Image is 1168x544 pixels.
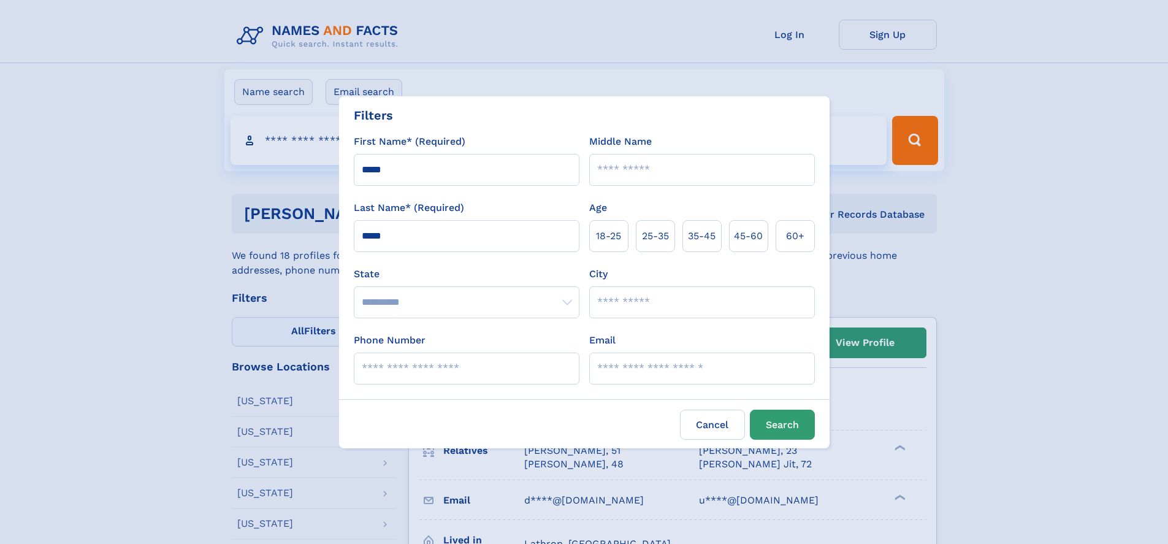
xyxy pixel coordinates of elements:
span: 45‑60 [734,229,763,243]
label: State [354,267,579,282]
span: 18‑25 [596,229,621,243]
label: City [589,267,608,282]
label: First Name* (Required) [354,134,465,149]
span: 60+ [786,229,804,243]
button: Search [750,410,815,440]
span: 35‑45 [688,229,716,243]
label: Age [589,201,607,215]
label: Email [589,333,616,348]
label: Middle Name [589,134,652,149]
label: Phone Number [354,333,426,348]
label: Cancel [680,410,745,440]
span: 25‑35 [642,229,669,243]
div: Filters [354,106,393,125]
label: Last Name* (Required) [354,201,464,215]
